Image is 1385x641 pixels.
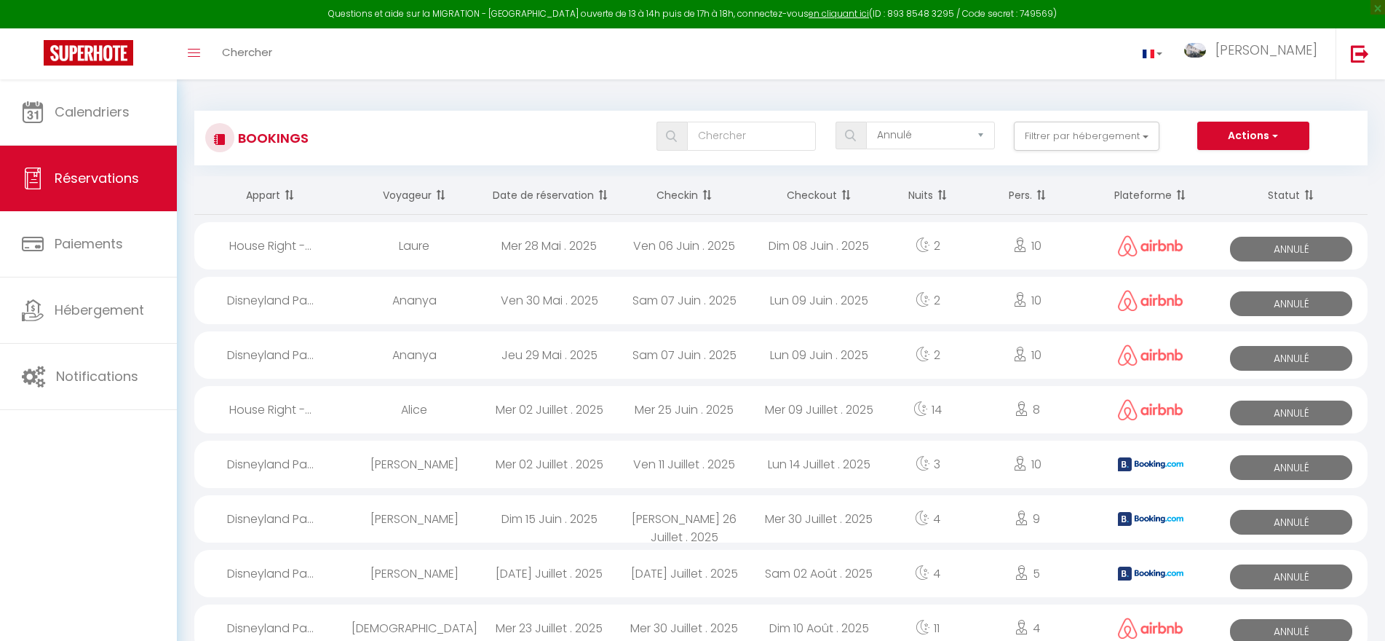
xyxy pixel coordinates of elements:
[1324,580,1385,641] iframe: LiveChat chat widget
[809,7,869,20] a: en cliquant ici
[969,176,1086,215] th: Sort by people
[1184,43,1206,58] img: ...
[1215,41,1317,59] span: [PERSON_NAME]
[44,40,133,66] img: Super Booking
[1014,122,1159,151] button: Filtrer par hébergement
[194,176,347,215] th: Sort by rentals
[55,301,144,319] span: Hébergement
[56,367,138,385] span: Notifications
[1197,122,1309,151] button: Actions
[752,176,886,215] th: Sort by checkout
[211,28,283,79] a: Chercher
[55,235,123,253] span: Paiements
[222,44,272,60] span: Chercher
[616,176,751,215] th: Sort by checkin
[687,122,816,151] input: Chercher
[234,122,309,154] h3: Bookings
[55,169,139,187] span: Réservations
[55,103,130,121] span: Calendriers
[886,176,969,215] th: Sort by nights
[1173,28,1336,79] a: ... [PERSON_NAME]
[1351,44,1369,63] img: logout
[347,176,482,215] th: Sort by guest
[482,176,616,215] th: Sort by booking date
[1215,176,1368,215] th: Sort by status
[1086,176,1215,215] th: Sort by channel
